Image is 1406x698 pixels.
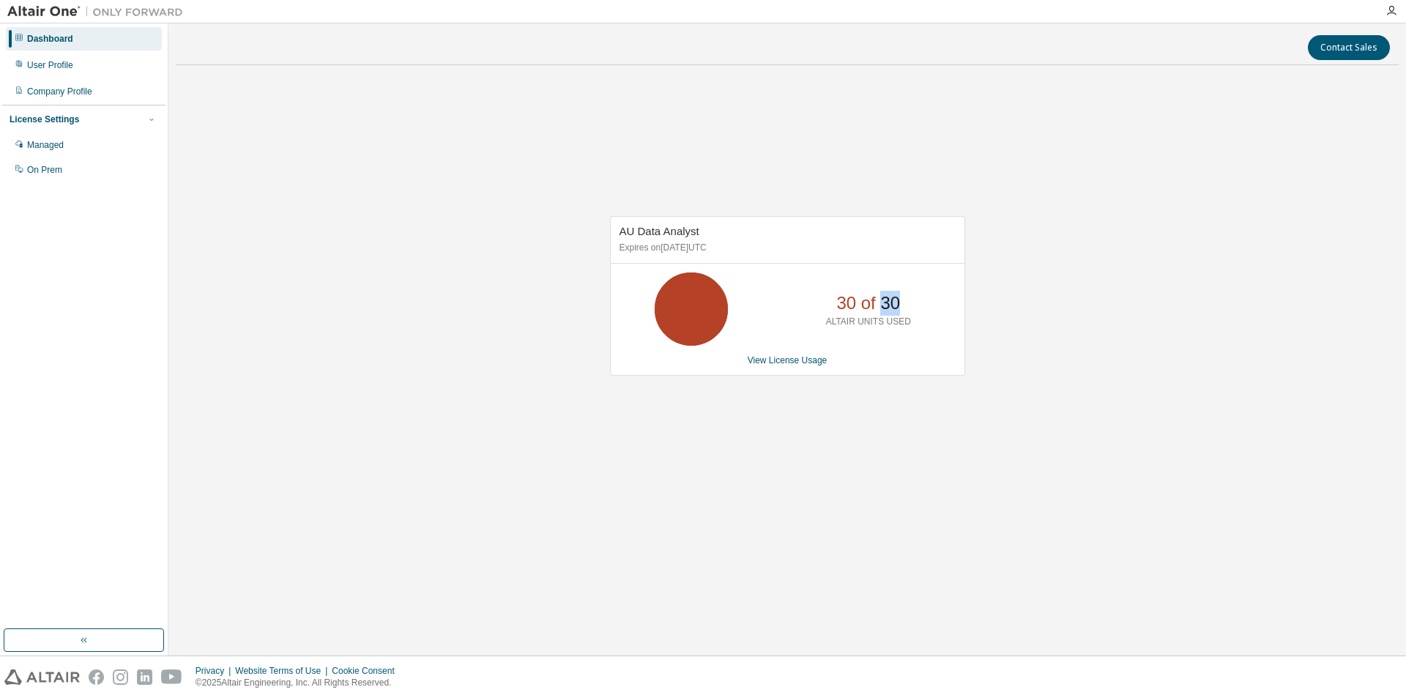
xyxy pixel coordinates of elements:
[235,665,332,677] div: Website Terms of Use
[27,59,73,71] div: User Profile
[196,665,235,677] div: Privacy
[332,665,403,677] div: Cookie Consent
[161,669,182,685] img: youtube.svg
[620,242,952,254] p: Expires on [DATE] UTC
[748,355,827,365] a: View License Usage
[826,316,911,328] p: ALTAIR UNITS USED
[27,164,62,176] div: On Prem
[836,291,900,316] p: 30 of 30
[1308,35,1390,60] button: Contact Sales
[113,669,128,685] img: instagram.svg
[27,86,92,97] div: Company Profile
[196,677,403,689] p: © 2025 Altair Engineering, Inc. All Rights Reserved.
[10,114,79,125] div: License Settings
[27,33,73,45] div: Dashboard
[27,139,64,151] div: Managed
[620,225,699,237] span: AU Data Analyst
[7,4,190,19] img: Altair One
[137,669,152,685] img: linkedin.svg
[4,669,80,685] img: altair_logo.svg
[89,669,104,685] img: facebook.svg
